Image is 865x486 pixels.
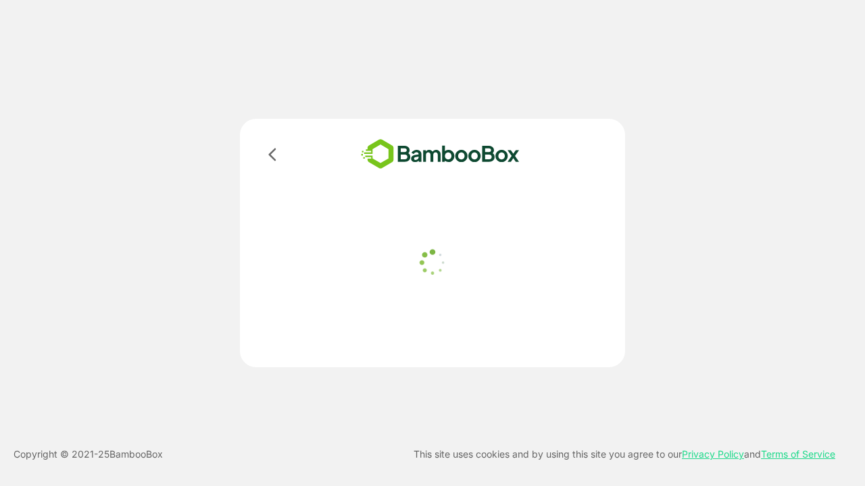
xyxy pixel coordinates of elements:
a: Privacy Policy [682,448,744,460]
p: Copyright © 2021- 25 BambooBox [14,446,163,462]
img: bamboobox [341,135,539,173]
img: loader [416,246,449,279]
a: Terms of Service [761,448,835,460]
p: This site uses cookies and by using this site you agree to our and [414,446,835,462]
